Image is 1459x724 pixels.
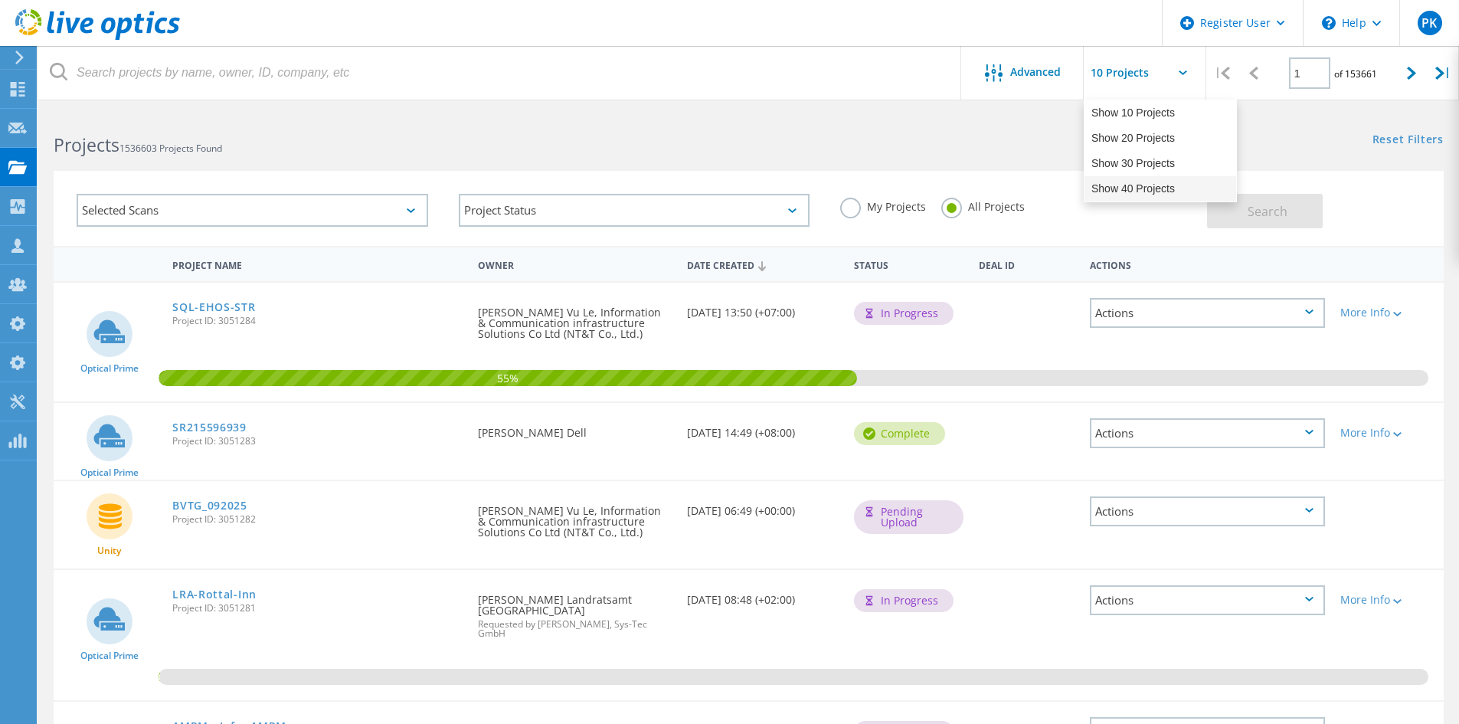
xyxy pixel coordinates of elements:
[1084,176,1236,201] div: Show 40 Projects
[15,32,180,43] a: Live Optics Dashboard
[478,620,671,638] span: Requested by [PERSON_NAME], Sys-Tec GmbH
[1010,67,1061,77] span: Advanced
[854,500,963,534] div: Pending Upload
[1322,16,1336,30] svg: \n
[172,316,463,326] span: Project ID: 3051284
[1334,67,1377,80] span: of 153661
[840,198,926,212] label: My Projects
[1206,46,1238,100] div: |
[854,302,954,325] div: In Progress
[165,250,470,278] div: Project Name
[1372,134,1444,147] a: Reset Filters
[1090,298,1325,328] div: Actions
[77,194,428,227] div: Selected Scans
[80,364,139,373] span: Optical Prime
[1428,46,1459,100] div: |
[679,570,846,621] div: [DATE] 08:48 (+02:00)
[80,468,139,477] span: Optical Prime
[854,589,954,612] div: In Progress
[97,546,121,555] span: Unity
[1248,203,1287,220] span: Search
[941,198,1025,212] label: All Projects
[1090,496,1325,526] div: Actions
[172,422,247,433] a: SR215596939
[1084,151,1236,176] div: Show 30 Projects
[459,194,810,227] div: Project Status
[679,283,846,333] div: [DATE] 13:50 (+07:00)
[1340,428,1436,438] div: More Info
[38,46,962,100] input: Search projects by name, owner, ID, company, etc
[1084,100,1236,126] div: Show 10 Projects
[679,250,846,279] div: Date Created
[1207,194,1323,228] button: Search
[854,422,945,445] div: Complete
[80,651,139,660] span: Optical Prime
[172,604,463,613] span: Project ID: 3051281
[1084,126,1236,151] div: Show 20 Projects
[470,283,679,355] div: [PERSON_NAME] Vu Le, Information & Communication infrastructure Solutions Co Ltd (NT&T Co., Ltd.)
[172,437,463,446] span: Project ID: 3051283
[1090,585,1325,615] div: Actions
[1340,307,1436,318] div: More Info
[159,370,857,384] span: 55%
[679,481,846,532] div: [DATE] 06:49 (+00:00)
[172,589,257,600] a: LRA-Rottal-Inn
[1090,418,1325,448] div: Actions
[119,142,222,155] span: 1536603 Projects Found
[470,570,679,654] div: [PERSON_NAME] Landratsamt [GEOGRAPHIC_DATA]
[159,669,159,683] span: 0.09%
[470,250,679,278] div: Owner
[172,302,255,313] a: SQL-EHOS-STR
[172,515,463,524] span: Project ID: 3051282
[172,500,247,511] a: BVTG_092025
[971,250,1082,278] div: Deal Id
[1082,250,1333,278] div: Actions
[470,481,679,553] div: [PERSON_NAME] Vu Le, Information & Communication infrastructure Solutions Co Ltd (NT&T Co., Ltd.)
[846,250,971,278] div: Status
[54,133,119,157] b: Projects
[1340,595,1436,605] div: More Info
[679,403,846,454] div: [DATE] 14:49 (+08:00)
[470,403,679,454] div: [PERSON_NAME] Dell
[1421,17,1437,29] span: PK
